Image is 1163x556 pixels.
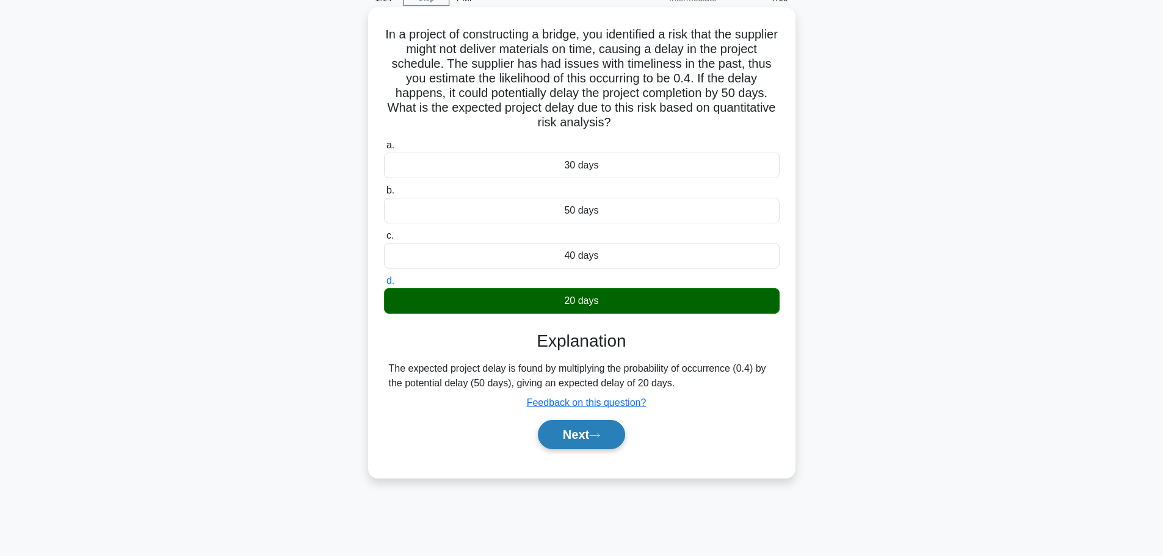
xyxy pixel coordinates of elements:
[386,140,394,150] span: a.
[386,275,394,286] span: d.
[384,198,780,223] div: 50 days
[538,420,625,449] button: Next
[389,361,775,391] div: The expected project delay is found by multiplying the probability of occurrence (0.4) by the pot...
[391,331,772,352] h3: Explanation
[386,185,394,195] span: b.
[384,243,780,269] div: 40 days
[386,230,394,240] span: c.
[384,153,780,178] div: 30 days
[383,27,781,131] h5: In a project of constructing a bridge, you identified a risk that the supplier might not deliver ...
[527,397,647,408] a: Feedback on this question?
[384,288,780,314] div: 20 days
